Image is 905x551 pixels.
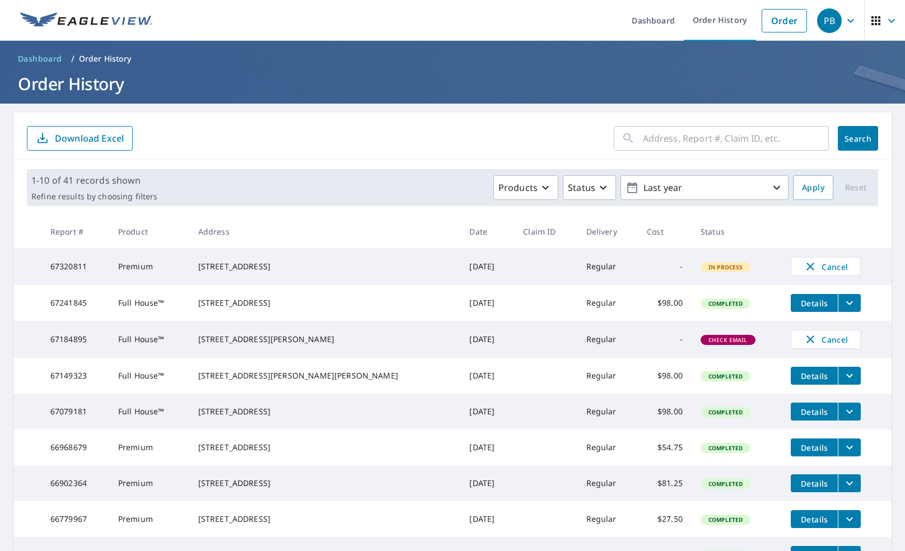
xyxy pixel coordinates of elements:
[791,510,838,528] button: detailsBtn-66779967
[638,321,692,358] td: -
[189,215,461,248] th: Address
[41,358,109,394] td: 67149323
[793,175,833,200] button: Apply
[41,394,109,429] td: 67079181
[109,358,189,394] td: Full House™
[797,478,831,489] span: Details
[460,501,514,537] td: [DATE]
[702,444,749,452] span: Completed
[41,248,109,285] td: 67320811
[847,133,869,144] span: Search
[27,126,133,151] button: Download Excel
[797,514,831,525] span: Details
[577,501,638,537] td: Regular
[198,442,452,453] div: [STREET_ADDRESS]
[460,358,514,394] td: [DATE]
[460,248,514,285] td: [DATE]
[20,12,152,29] img: EV Logo
[41,501,109,537] td: 66779967
[791,257,861,276] button: Cancel
[577,248,638,285] td: Regular
[838,126,878,151] button: Search
[702,408,749,416] span: Completed
[13,72,892,95] h1: Order History
[577,429,638,465] td: Regular
[460,394,514,429] td: [DATE]
[702,300,749,307] span: Completed
[460,215,514,248] th: Date
[702,480,749,488] span: Completed
[797,442,831,453] span: Details
[460,465,514,501] td: [DATE]
[838,403,861,421] button: filesDropdownBtn-67079181
[702,336,754,344] span: Check Email
[797,407,831,417] span: Details
[802,181,824,195] span: Apply
[817,8,842,33] div: PB
[702,372,749,380] span: Completed
[498,181,538,194] p: Products
[460,429,514,465] td: [DATE]
[577,285,638,321] td: Regular
[638,394,692,429] td: $98.00
[838,367,861,385] button: filesDropdownBtn-67149323
[31,174,157,187] p: 1-10 of 41 records shown
[838,474,861,492] button: filesDropdownBtn-66902364
[198,297,452,309] div: [STREET_ADDRESS]
[797,298,831,309] span: Details
[460,321,514,358] td: [DATE]
[838,438,861,456] button: filesDropdownBtn-66968679
[13,50,67,68] a: Dashboard
[41,321,109,358] td: 67184895
[577,215,638,248] th: Delivery
[198,334,452,345] div: [STREET_ADDRESS][PERSON_NAME]
[198,478,452,489] div: [STREET_ADDRESS]
[803,260,849,273] span: Cancel
[838,510,861,528] button: filesDropdownBtn-66779967
[109,285,189,321] td: Full House™
[791,294,838,312] button: detailsBtn-67241845
[638,501,692,537] td: $27.50
[109,465,189,501] td: Premium
[803,333,849,346] span: Cancel
[692,215,782,248] th: Status
[621,175,789,200] button: Last year
[109,321,189,358] td: Full House™
[79,53,132,64] p: Order History
[563,175,616,200] button: Status
[702,516,749,524] span: Completed
[41,465,109,501] td: 66902364
[198,261,452,272] div: [STREET_ADDRESS]
[797,371,831,381] span: Details
[109,394,189,429] td: Full House™
[762,9,807,32] a: Order
[568,181,595,194] p: Status
[41,285,109,321] td: 67241845
[791,403,838,421] button: detailsBtn-67079181
[18,53,62,64] span: Dashboard
[638,285,692,321] td: $98.00
[639,178,770,198] p: Last year
[791,438,838,456] button: detailsBtn-66968679
[198,370,452,381] div: [STREET_ADDRESS][PERSON_NAME][PERSON_NAME]
[577,358,638,394] td: Regular
[577,321,638,358] td: Regular
[838,294,861,312] button: filesDropdownBtn-67241845
[198,513,452,525] div: [STREET_ADDRESS]
[791,474,838,492] button: detailsBtn-66902364
[460,285,514,321] td: [DATE]
[71,52,74,66] li: /
[638,248,692,285] td: -
[514,215,577,248] th: Claim ID
[638,465,692,501] td: $81.25
[41,429,109,465] td: 66968679
[791,367,838,385] button: detailsBtn-67149323
[109,248,189,285] td: Premium
[493,175,558,200] button: Products
[638,429,692,465] td: $54.75
[55,132,124,144] p: Download Excel
[638,215,692,248] th: Cost
[577,394,638,429] td: Regular
[198,406,452,417] div: [STREET_ADDRESS]
[13,50,892,68] nav: breadcrumb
